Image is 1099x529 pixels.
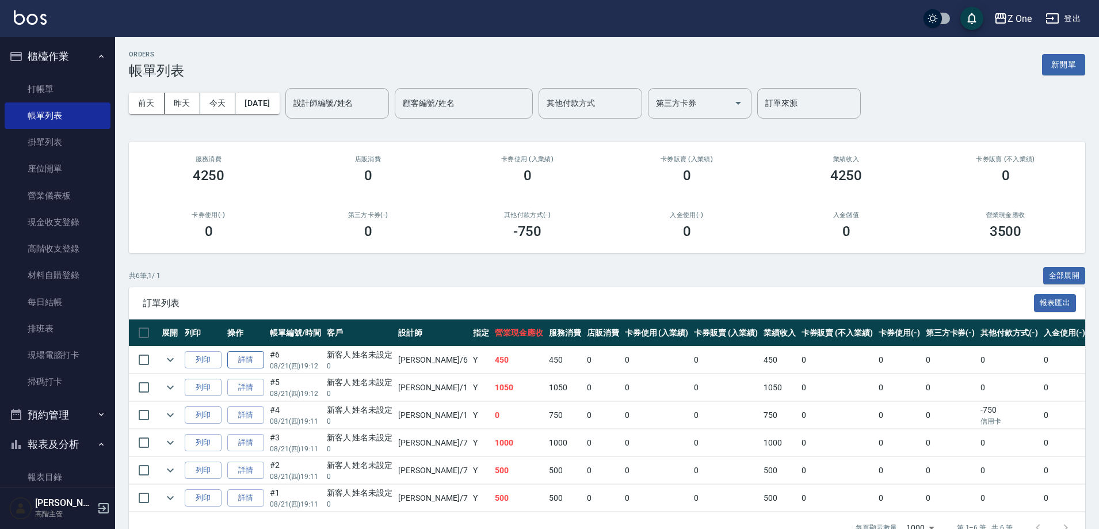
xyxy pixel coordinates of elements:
h3: 3500 [990,223,1022,239]
td: 1050 [546,374,584,401]
td: 0 [1041,457,1088,484]
button: Z One [989,7,1036,31]
td: 0 [584,402,622,429]
p: 0 [327,389,393,399]
th: 卡券販賣 (不入業績) [799,319,876,347]
td: #2 [267,457,324,484]
td: [PERSON_NAME] /1 [395,402,470,429]
div: 新客人 姓名未設定 [327,376,393,389]
td: 0 [622,457,692,484]
span: 訂單列表 [143,298,1034,309]
a: 詳情 [227,379,264,397]
button: 登出 [1041,8,1085,29]
td: 0 [978,457,1041,484]
a: 每日結帳 [5,289,110,315]
td: 1000 [546,429,584,456]
p: 0 [327,471,393,482]
td: 0 [799,429,876,456]
td: Y [470,457,492,484]
div: 新客人 姓名未設定 [327,487,393,499]
td: 0 [923,347,978,374]
a: 詳情 [227,406,264,424]
td: 0 [622,485,692,512]
h2: 營業現金應收 [940,211,1071,219]
a: 詳情 [227,462,264,479]
td: 0 [799,347,876,374]
h2: 入金使用(-) [621,211,753,219]
h3: 0 [683,168,691,184]
td: Y [470,402,492,429]
a: 詳情 [227,489,264,507]
div: 新客人 姓名未設定 [327,404,393,416]
td: 450 [546,347,584,374]
div: 新客人 姓名未設定 [327,459,393,471]
td: 0 [584,485,622,512]
th: 卡券使用 (入業績) [622,319,692,347]
h2: 第三方卡券(-) [302,211,434,219]
a: 座位開單 [5,155,110,182]
th: 卡券使用(-) [876,319,923,347]
td: 0 [1041,485,1088,512]
td: 500 [546,485,584,512]
p: 08/21 (四) 19:11 [270,499,321,509]
p: 高階主管 [35,509,94,519]
td: [PERSON_NAME] /1 [395,374,470,401]
a: 掃碼打卡 [5,368,110,395]
td: 0 [978,347,1041,374]
td: 0 [691,457,761,484]
p: 08/21 (四) 19:12 [270,361,321,371]
img: Logo [14,10,47,25]
th: 服務消費 [546,319,584,347]
a: 詳情 [227,351,264,369]
td: 0 [691,347,761,374]
td: 1050 [492,374,546,401]
td: 0 [584,429,622,456]
td: 0 [799,485,876,512]
td: 1000 [761,429,799,456]
p: 08/21 (四) 19:11 [270,416,321,427]
th: 第三方卡券(-) [923,319,978,347]
a: 報表匯出 [1034,297,1077,308]
button: 列印 [185,379,222,397]
h3: 4250 [193,168,225,184]
td: 0 [1041,429,1088,456]
th: 卡券販賣 (入業績) [691,319,761,347]
td: 0 [691,485,761,512]
h2: 卡券販賣 (入業績) [621,155,753,163]
p: 信用卡 [980,416,1038,427]
td: -750 [978,402,1041,429]
td: 0 [691,429,761,456]
button: 新開單 [1042,54,1085,75]
a: 掛單列表 [5,129,110,155]
td: #3 [267,429,324,456]
a: 新開單 [1042,59,1085,70]
button: 列印 [185,351,222,369]
button: Open [729,94,747,112]
th: 展開 [159,319,182,347]
p: 08/21 (四) 19:12 [270,389,321,399]
button: expand row [162,434,179,451]
h3: 0 [683,223,691,239]
td: #1 [267,485,324,512]
td: 0 [1041,347,1088,374]
div: 新客人 姓名未設定 [327,349,393,361]
h2: 卡券販賣 (不入業績) [940,155,1071,163]
button: expand row [162,351,179,368]
a: 現金收支登錄 [5,209,110,235]
h3: 4250 [830,168,863,184]
th: 入金使用(-) [1041,319,1088,347]
td: 0 [1041,402,1088,429]
h3: 0 [364,223,372,239]
button: 報表匯出 [1034,294,1077,312]
td: 0 [876,485,923,512]
td: 0 [622,402,692,429]
td: [PERSON_NAME] /7 [395,457,470,484]
td: 0 [923,402,978,429]
a: 現場電腦打卡 [5,342,110,368]
td: Y [470,429,492,456]
td: 0 [923,374,978,401]
th: 設計師 [395,319,470,347]
td: 0 [978,374,1041,401]
th: 客戶 [324,319,396,347]
td: 500 [761,485,799,512]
